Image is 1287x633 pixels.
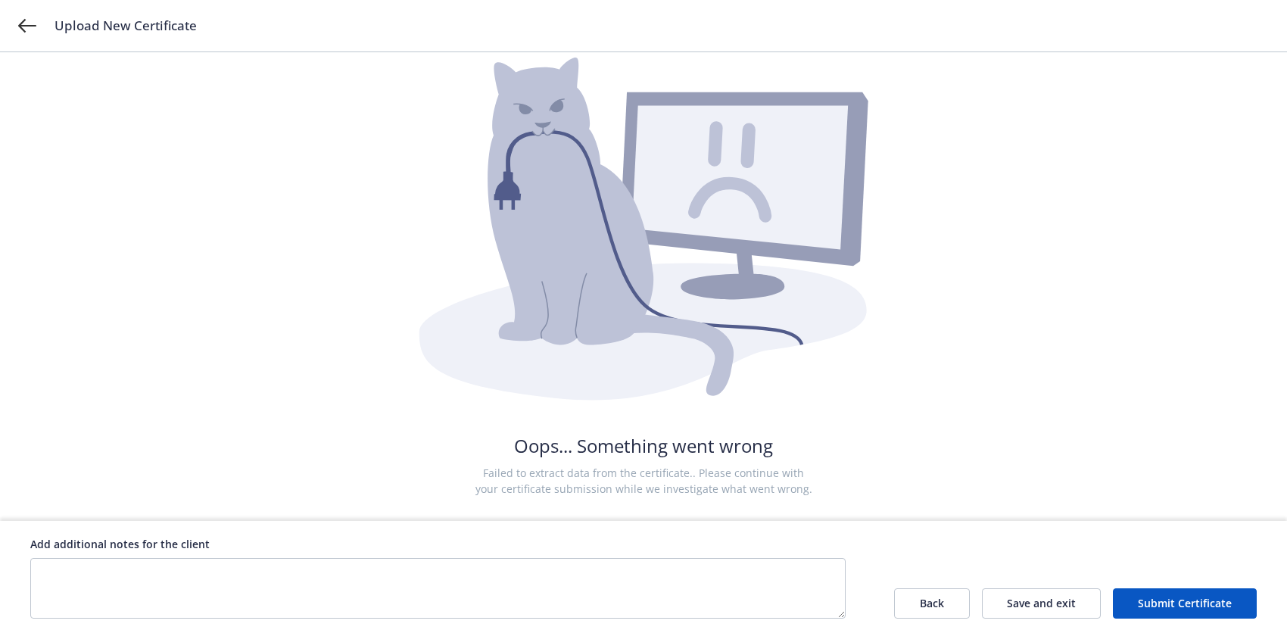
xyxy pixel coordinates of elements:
span: Upload New Certificate [55,17,197,35]
button: Submit Certificate [1113,588,1257,619]
div: Add additional notes for the client [30,536,846,552]
button: Back [894,588,970,619]
h2: Oops... Something went wrong [514,433,773,459]
button: Save and exit [982,588,1101,619]
p: Failed to extract data from the certificate.. Please continue with your certificate submission wh... [474,465,813,497]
